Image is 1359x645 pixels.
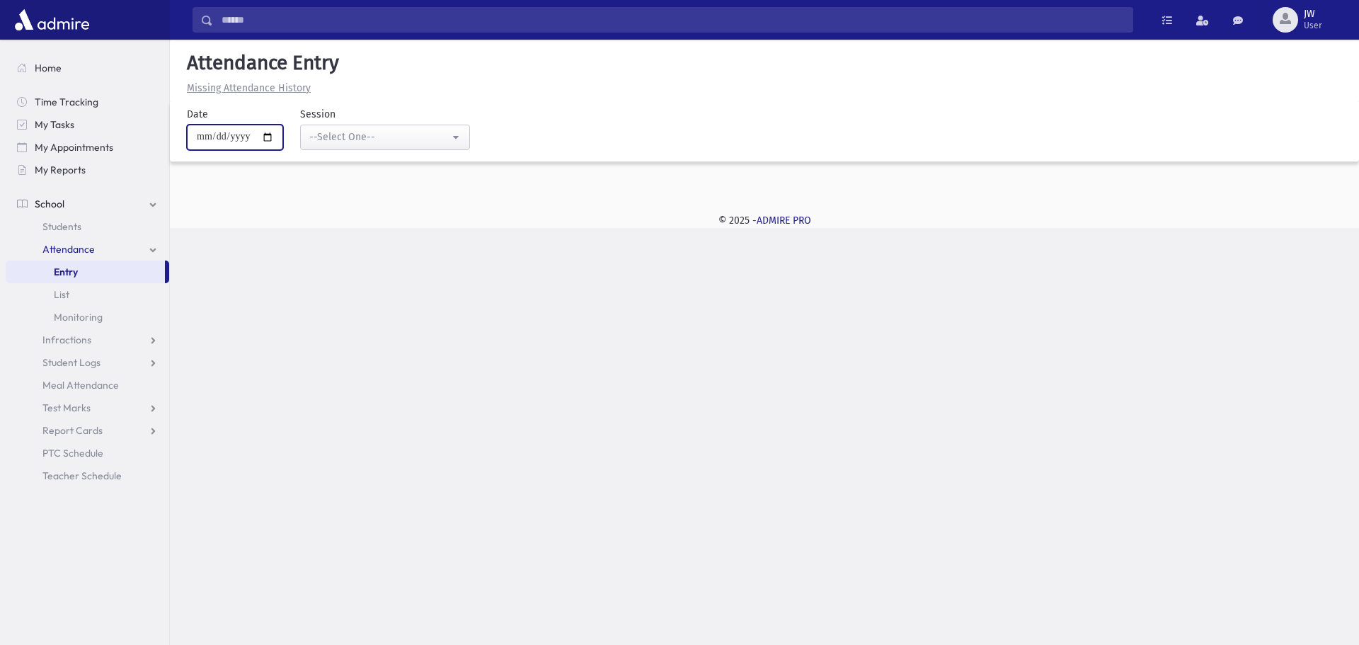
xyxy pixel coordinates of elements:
img: AdmirePro [11,6,93,34]
a: School [6,193,169,215]
a: Students [6,215,169,238]
a: PTC Schedule [6,442,169,464]
span: JW [1304,8,1322,20]
div: --Select One-- [309,130,449,144]
a: Monitoring [6,306,169,329]
span: Entry [54,266,78,278]
a: Student Logs [6,351,169,374]
button: --Select One-- [300,125,470,150]
span: Student Logs [42,356,101,369]
span: Time Tracking [35,96,98,108]
a: Meal Attendance [6,374,169,396]
span: PTC Schedule [42,447,103,460]
a: Report Cards [6,419,169,442]
a: Entry [6,261,165,283]
span: Students [42,220,81,233]
span: List [54,288,69,301]
a: My Tasks [6,113,169,136]
span: School [35,198,64,210]
a: My Appointments [6,136,169,159]
a: Time Tracking [6,91,169,113]
span: Teacher Schedule [42,469,122,482]
span: Report Cards [42,424,103,437]
label: Date [187,107,208,122]
input: Search [213,7,1132,33]
a: Home [6,57,169,79]
span: My Tasks [35,118,74,131]
span: Home [35,62,62,74]
span: Monitoring [54,311,103,324]
a: Attendance [6,238,169,261]
span: User [1304,20,1322,31]
a: Teacher Schedule [6,464,169,487]
a: ADMIRE PRO [757,215,811,227]
span: Test Marks [42,401,91,414]
a: My Reports [6,159,169,181]
div: © 2025 - [193,213,1336,228]
a: Infractions [6,329,169,351]
a: List [6,283,169,306]
a: Test Marks [6,396,169,419]
span: Infractions [42,333,91,346]
h5: Attendance Entry [181,51,1348,75]
span: Attendance [42,243,95,256]
a: Missing Attendance History [181,82,311,94]
span: Meal Attendance [42,379,119,392]
span: My Reports [35,164,86,176]
label: Session [300,107,336,122]
span: My Appointments [35,141,113,154]
u: Missing Attendance History [187,82,311,94]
